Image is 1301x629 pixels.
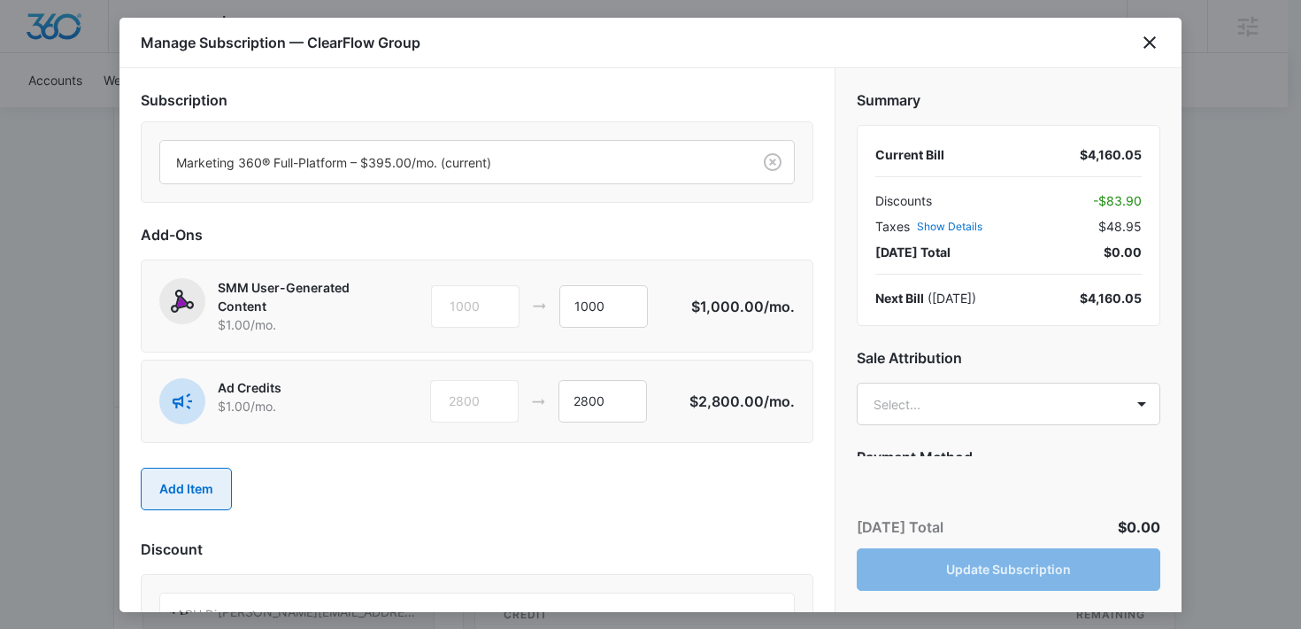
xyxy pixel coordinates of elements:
[141,89,813,111] h2: Subscription
[1093,191,1142,210] span: - $83.90
[141,539,813,560] h2: Discount
[218,278,373,315] p: SMM User-Generated Content
[875,243,951,261] span: [DATE] Total
[559,285,648,328] input: 1
[857,89,1160,111] h2: Summary
[218,315,373,334] p: $1.00 /mo.
[141,32,420,53] h1: Manage Subscription — ClearFlow Group
[857,347,1160,369] h2: Sale Attribution
[141,468,232,510] button: Add Item
[141,224,813,245] h2: Add-Ons
[218,378,373,397] p: Ad Credits
[558,380,647,423] input: 1
[764,298,795,315] span: /mo.
[875,191,932,210] span: Discounts
[1080,145,1142,164] div: $4,160.05
[1098,217,1142,236] span: $48.95
[1080,289,1142,307] div: $4,160.05
[857,516,943,538] p: [DATE] Total
[689,391,795,412] p: $2,800.00
[875,291,924,306] span: Next Bill
[1139,32,1160,53] button: close
[875,289,976,307] div: ( [DATE] )
[875,217,910,236] span: Taxes
[764,392,795,410] span: /mo.
[758,148,787,176] button: Clear
[917,221,982,232] button: Show Details
[218,397,373,415] p: $1.00 /mo.
[1104,243,1142,261] span: $0.00
[176,153,180,172] input: Subscription
[875,147,944,162] span: Current Bill
[1118,518,1160,536] span: $0.00
[857,447,1160,468] h2: Payment Method
[691,296,795,317] p: $1,000.00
